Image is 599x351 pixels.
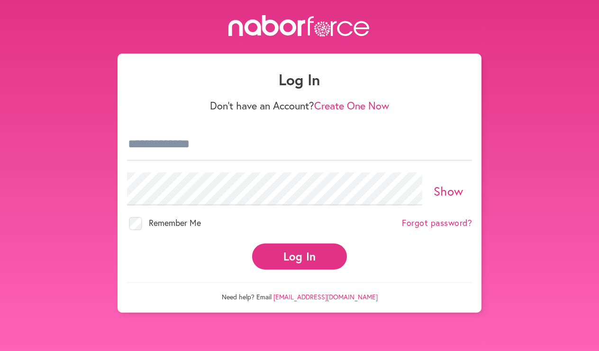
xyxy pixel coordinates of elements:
span: Remember Me [149,217,201,228]
a: Show [434,183,463,199]
h1: Log In [127,71,472,89]
p: Don't have an Account? [127,99,472,112]
a: Create One Now [314,99,389,112]
a: Forgot password? [402,218,472,228]
p: Need help? Email [127,282,472,301]
button: Log In [252,243,347,270]
a: [EMAIL_ADDRESS][DOMAIN_NAME] [273,292,378,301]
